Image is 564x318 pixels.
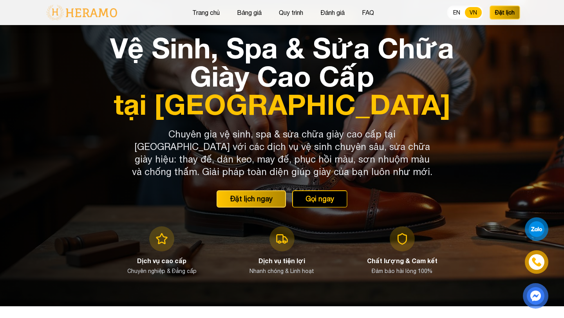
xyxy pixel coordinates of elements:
[107,34,457,118] h1: Vệ Sinh, Spa & Sửa Chữa Giày Cao Cấp
[372,267,432,275] p: Đảm bảo hài lòng 100%
[526,251,547,273] a: phone-icon
[360,7,376,18] button: FAQ
[465,7,482,18] button: VN
[258,256,305,266] h3: Dịch vụ tiện lợi
[318,7,347,18] button: Đánh giá
[277,7,305,18] button: Quy trình
[44,4,119,21] img: logo-with-text.png
[217,190,286,208] button: Đặt lịch ngay
[107,90,457,118] span: tại [GEOGRAPHIC_DATA]
[190,7,222,18] button: Trang chủ
[249,267,314,275] p: Nhanh chóng & Linh hoạt
[235,7,264,18] button: Bảng giá
[367,256,437,266] h3: Chất lượng & Cam kết
[448,7,465,18] button: EN
[132,128,432,178] p: Chuyên gia vệ sinh, spa & sửa chữa giày cao cấp tại [GEOGRAPHIC_DATA] với các dịch vụ vệ sinh chu...
[292,190,347,208] button: Gọi ngay
[137,256,186,266] h3: Dịch vụ cao cấp
[490,5,520,20] button: Đặt lịch
[127,267,197,275] p: Chuyên nghiệp & Đẳng cấp
[532,258,541,266] img: phone-icon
